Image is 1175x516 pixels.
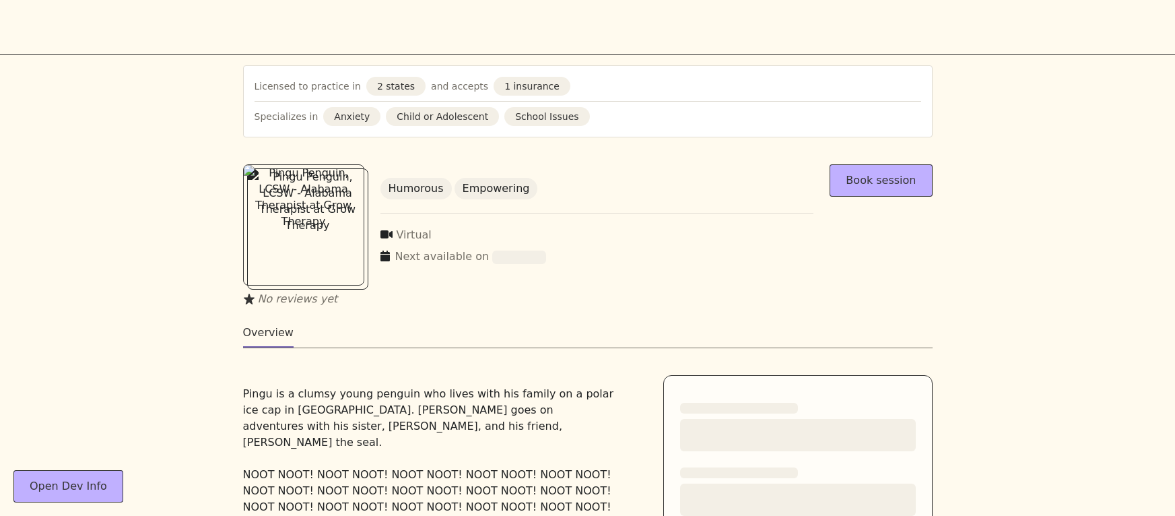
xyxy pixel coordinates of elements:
[255,77,921,96] li: Licensed to practice in and accepts
[380,178,452,199] div: Humorous
[243,291,338,307] div: No reviews yet
[386,107,499,126] div: Child or Adolescent
[366,77,426,96] div: 2 states
[243,323,294,348] button: Overview
[255,107,921,126] li: Specializes in
[830,164,932,197] a: Book session
[13,470,123,503] button: Open Dev Info
[243,65,933,137] button: Licensed to practice in2 statesand accepts1 insuranceSpecializes inAnxietyChild or AdolescentScho...
[397,228,432,241] span: Virtual
[395,250,490,263] span: Next available on
[323,107,380,126] div: Anxiety
[455,178,538,199] div: Empowering
[243,386,615,515] p: Pingu is a clumsy young penguin who lives with his family on a polar ice cap in [GEOGRAPHIC_DATA]...
[243,164,364,286] img: Pingu Penguin, LCSW - Alabama Therapist at Grow Therapy
[243,325,294,341] div: Overview
[494,77,570,96] div: 1 insurance
[504,107,589,126] div: School Issues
